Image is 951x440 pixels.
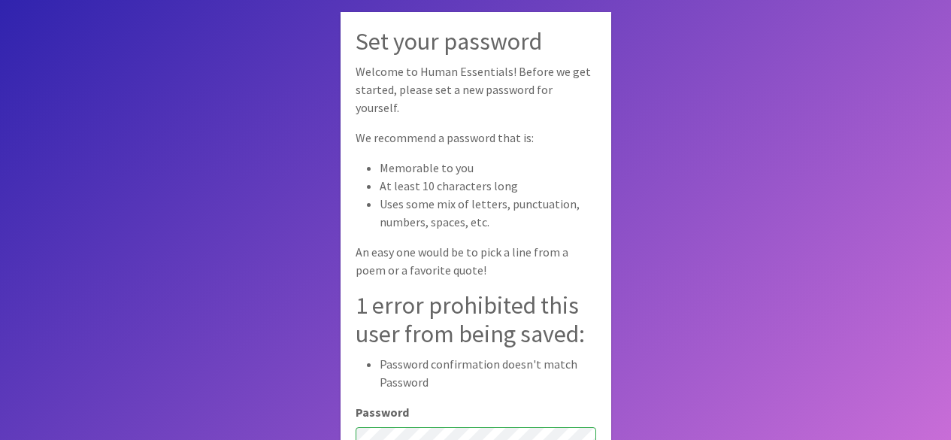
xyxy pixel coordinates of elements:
li: Memorable to you [380,159,596,177]
h2: 1 error prohibited this user from being saved: [356,291,596,349]
p: We recommend a password that is: [356,129,596,147]
p: Welcome to Human Essentials! Before we get started, please set a new password for yourself. [356,62,596,117]
li: At least 10 characters long [380,177,596,195]
p: An easy one would be to pick a line from a poem or a favorite quote! [356,243,596,279]
h2: Set your password [356,27,596,56]
li: Password confirmation doesn't match Password [380,355,596,391]
li: Uses some mix of letters, punctuation, numbers, spaces, etc. [380,195,596,231]
label: Password [356,403,409,421]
